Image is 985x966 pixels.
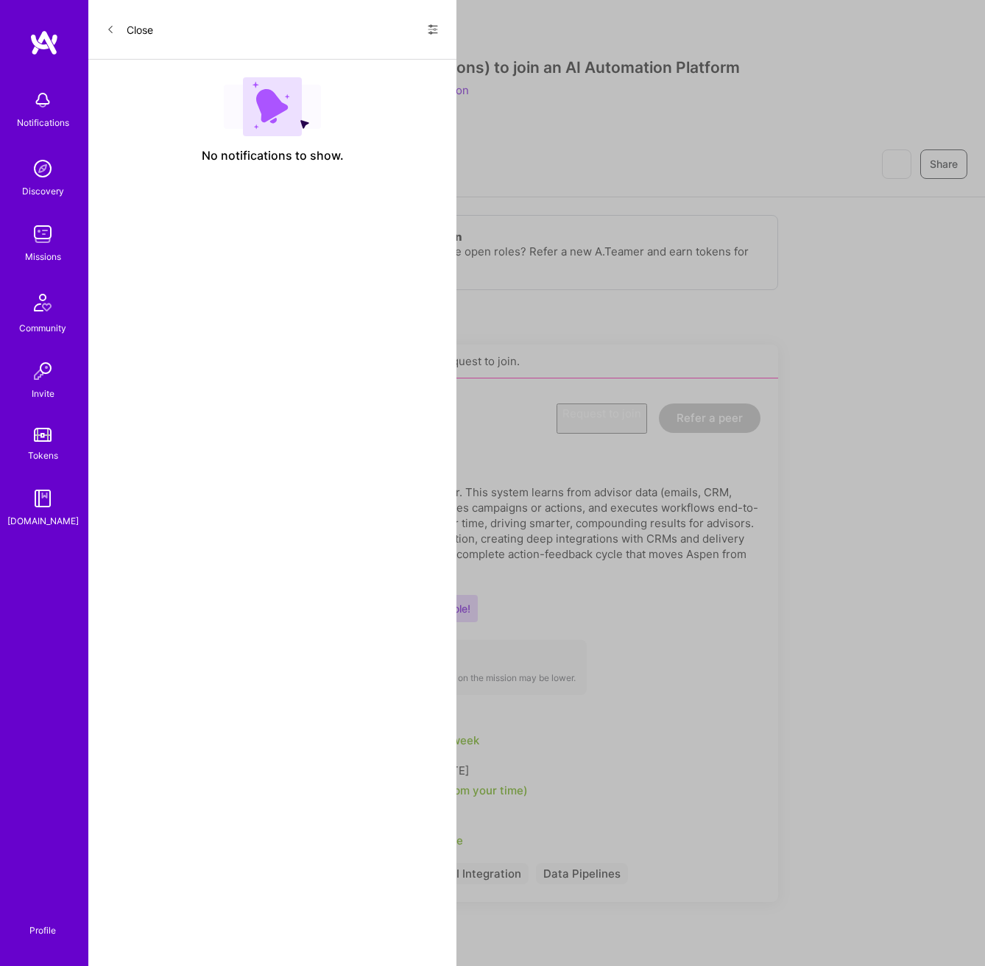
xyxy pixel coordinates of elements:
img: bell [28,85,57,115]
div: Discovery [22,183,64,199]
div: Community [19,320,66,336]
img: Invite [28,356,57,386]
div: Tokens [28,448,58,463]
div: [DOMAIN_NAME] [7,513,79,529]
div: Invite [32,386,54,401]
img: empty [224,77,321,136]
img: teamwork [28,219,57,249]
div: Notifications [17,115,69,130]
div: Missions [25,249,61,264]
img: tokens [34,428,52,442]
img: logo [29,29,59,56]
img: Community [25,285,60,320]
span: No notifications to show. [202,148,344,163]
img: guide book [28,484,57,513]
img: discovery [28,154,57,183]
a: Profile [24,907,61,937]
div: Profile [29,923,56,937]
button: Close [106,18,153,41]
